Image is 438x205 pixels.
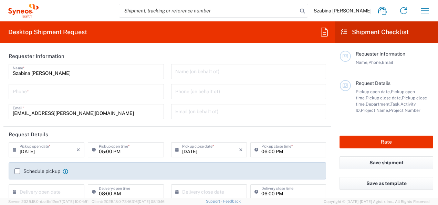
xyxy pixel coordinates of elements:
[361,108,389,113] span: Project Name,
[382,60,393,65] span: Email
[356,51,405,57] span: Requester Information
[356,60,368,65] span: Name,
[223,199,241,203] a: Feedback
[390,101,400,107] span: Task,
[389,108,420,113] span: Project Number
[239,144,243,155] i: ×
[314,8,372,14] span: Szabina [PERSON_NAME]
[9,131,48,138] h2: Request Details
[356,80,390,86] span: Request Details
[356,89,391,94] span: Pickup open date,
[14,168,60,174] label: Schedule pickup
[76,144,80,155] i: ×
[206,199,223,203] a: Support
[8,28,87,36] h2: Desktop Shipment Request
[8,199,88,204] span: Server: 2025.18.0-daa1fe12ee7
[138,199,165,204] span: [DATE] 08:10:16
[340,136,433,148] button: Rate
[341,28,409,36] h2: Shipment Checklist
[366,101,390,107] span: Department,
[324,198,430,205] span: Copyright © [DATE]-[DATE] Agistix Inc., All Rights Reserved
[340,156,433,169] button: Save shipment
[366,95,402,100] span: Pickup close date,
[119,4,298,17] input: Shipment, tracking or reference number
[9,53,64,60] h2: Requester Information
[368,60,382,65] span: Phone,
[340,177,433,190] button: Save as template
[62,199,88,204] span: [DATE] 10:04:51
[92,199,165,204] span: Client: 2025.18.0-7346316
